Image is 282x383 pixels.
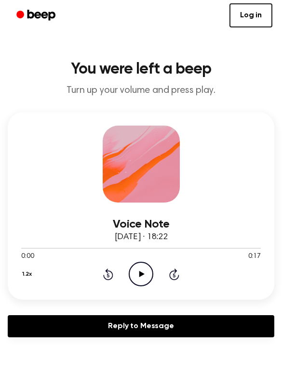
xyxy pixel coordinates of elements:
[248,252,261,262] span: 0:17
[8,62,274,77] h1: You were left a beep
[229,3,272,27] a: Log in
[21,252,34,262] span: 0:00
[21,218,261,231] h3: Voice Note
[8,85,274,97] p: Turn up your volume and press play.
[10,6,64,25] a: Beep
[115,233,168,242] span: [DATE] · 18:22
[21,266,35,282] button: 1.2x
[8,315,274,337] a: Reply to Message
